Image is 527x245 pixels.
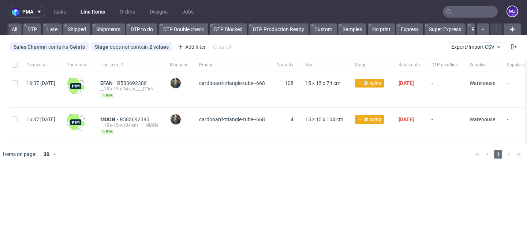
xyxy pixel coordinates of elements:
[431,80,458,99] span: -
[26,80,55,86] span: 16:37 [DATE]
[43,23,62,35] a: Late
[399,116,414,122] span: [DATE]
[507,6,517,16] figcaption: MJ
[425,23,466,35] a: Super Express
[115,6,139,18] a: Orders
[431,62,458,68] span: DTP deadline
[100,80,117,86] a: EFAN
[494,150,502,159] span: 1
[23,23,41,35] a: DTP
[448,42,505,51] button: Export/Import CSV
[399,62,420,68] span: Batch date
[67,62,89,68] span: Thumbnail
[100,122,158,128] div: __15-x-15-x-104-cm____MUON
[159,23,208,35] a: DTP Double check
[7,23,22,35] a: All
[396,23,423,35] a: Express
[100,116,120,122] a: MUON
[310,23,337,35] a: Custom
[48,6,70,18] a: Tasks
[14,44,48,50] span: Sales Channel
[100,93,114,99] span: pim
[26,116,55,122] span: 16:37 [DATE]
[358,116,381,123] span: → Shipping
[171,78,181,88] img: Maciej Sobola
[39,149,52,159] div: 30
[12,8,22,16] img: logo
[305,62,343,68] span: Size
[149,44,169,50] div: 2 values
[399,80,414,86] span: [DATE]
[178,6,198,18] a: Jobs
[210,23,247,35] a: DTP Blocked
[451,44,502,50] span: Export/Import CSV
[470,62,495,68] span: Supplier
[467,23,492,35] a: Reprint
[199,62,265,68] span: Product
[338,23,366,35] a: Samples
[277,62,294,68] span: Quantity
[120,116,151,122] a: R583692380
[70,44,85,50] div: Gelato
[67,114,85,131] img: wHgJFi1I6lmhQAAAABJRU5ErkJggg==
[170,62,187,68] span: Manager
[199,80,265,86] span: cardboard-triangle-tube--668
[26,62,55,68] span: Created at
[470,80,495,86] span: Warehouse
[9,6,45,18] button: pma
[199,116,265,122] span: cardboard-triangle-tube--668
[95,44,110,50] span: Stage
[110,44,149,50] span: does not contain
[171,114,181,125] img: Maciej Sobola
[100,86,158,92] div: __15-x-15-x-74-cm____EFAN
[285,80,294,86] span: 108
[212,42,232,52] div: Clear all
[100,62,158,68] span: Line item ID
[175,41,207,53] div: Add filter
[470,116,495,122] span: Warehouse
[358,80,381,86] span: → Shipping
[145,6,172,18] a: Designs
[355,62,387,68] span: Stage
[117,80,148,86] a: R583692380
[48,44,70,50] span: contains
[63,23,90,35] a: Shipped
[67,77,85,95] img: wHgJFi1I6lmhQAAAABJRU5ErkJggg==
[305,116,343,122] span: 15 x 15 x 104 cm
[92,23,125,35] a: Shipments
[368,23,395,35] a: No print
[3,151,36,158] span: Items on page:
[248,23,309,35] a: DTP Production Ready
[22,9,33,14] span: pma
[305,80,340,86] span: 15 x 15 x 74 cm
[76,6,109,18] a: Line Items
[291,116,294,122] span: 4
[431,116,458,135] span: -
[100,129,114,135] span: pim
[126,23,157,35] a: DTP to do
